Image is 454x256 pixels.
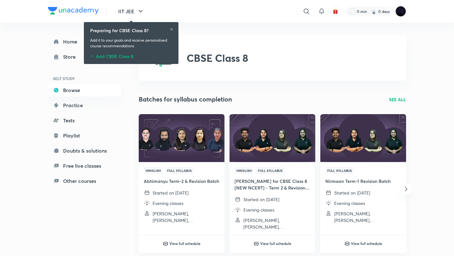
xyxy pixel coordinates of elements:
p: Evening classes [243,207,274,213]
h6: View full schedule [260,241,291,246]
span: Hinglish [144,167,163,174]
a: ThumbnailFull SyllabusNirmaan Term-1 Revision BatchStarted on [DATE]Evening classes[PERSON_NAME],... [320,114,406,229]
span: Full Syllabus [325,167,354,174]
img: Thumbnail [229,113,316,162]
a: Company Logo [48,7,99,16]
p: Add it to your goals and receive personalised course recommendations [90,38,172,49]
div: Store [63,53,79,61]
a: Doubts & solutions [48,144,121,157]
a: Store [48,50,121,63]
a: Free live classes [48,160,121,172]
a: ThumbnailHinglishFull Syllabus[PERSON_NAME] for CBSE Class 8 [NEW NCERT] - Term 2 & Revision 2025... [230,114,315,235]
img: avatar [333,9,338,14]
h6: SELF STUDY [48,73,121,84]
p: Started on [DATE] [334,189,370,196]
img: streak [371,8,377,15]
h2: Batches for syllabus completion [139,95,232,104]
h2: CBSE Class 8 [187,52,248,64]
p: Sikandar Baig, Diksha Bhuwalka, Prashant Nikam and 1 more [153,210,219,224]
img: play [163,241,168,246]
p: Ayush Shishodia, Juhi Singh, Reena and 1 more [334,210,401,224]
h4: Abhimanyu Term-2 & Revision Batch [144,178,219,184]
h6: View full schedule [169,241,201,246]
p: Ayush Shishodia, Juhi Singh, Reena and 1 more [243,217,310,230]
p: Evening classes [334,200,365,207]
img: play [345,241,350,246]
a: Practice [48,99,121,112]
button: avatar [330,6,340,16]
div: Add CBSE Class 8 [90,51,172,59]
span: Full Syllabus [165,167,194,174]
img: Thumbnail [319,113,407,162]
img: play [254,241,259,246]
h4: [PERSON_NAME] for CBSE Class 8 [NEW NCERT] - Term 2 & Revision 2025-26 [235,178,310,191]
p: Evening classes [153,200,183,207]
a: ThumbnailHinglishFull SyllabusAbhimanyu Term-2 & Revision BatchStarted on [DATE]Evening classes[P... [139,114,224,229]
span: Full Syllabus [256,167,284,174]
p: Started on [DATE] [243,196,279,203]
h4: Nirmaan Term-1 Revision Batch [325,178,401,184]
h6: Preparing for CBSE Class 8? [90,27,148,34]
a: SEE ALL [389,96,406,103]
p: Started on [DATE] [153,189,189,196]
a: Playlist [48,129,121,142]
a: Browse [48,84,121,96]
img: Megha Gor [395,6,406,17]
a: Tests [48,114,121,127]
a: Home [48,35,121,48]
a: Other courses [48,175,121,187]
span: Hinglish [235,167,253,174]
img: Thumbnail [138,113,225,162]
img: Company Logo [48,7,99,15]
button: IIT JEE [114,5,148,18]
h6: View full schedule [351,241,382,246]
